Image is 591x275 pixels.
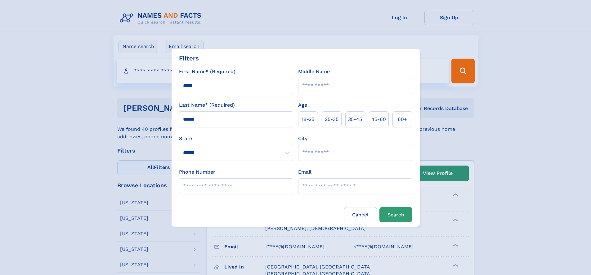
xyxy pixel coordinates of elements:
[398,116,407,123] span: 60+
[371,116,386,123] span: 45‑60
[344,207,377,222] label: Cancel
[348,116,362,123] span: 35‑45
[179,68,235,75] label: First Name* (Required)
[325,116,338,123] span: 25‑35
[298,101,307,109] label: Age
[179,101,235,109] label: Last Name* (Required)
[379,207,412,222] button: Search
[302,116,314,123] span: 18‑25
[298,68,330,75] label: Middle Name
[298,135,307,142] label: City
[179,54,199,63] div: Filters
[298,168,311,176] label: Email
[179,135,293,142] label: State
[179,168,215,176] label: Phone Number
